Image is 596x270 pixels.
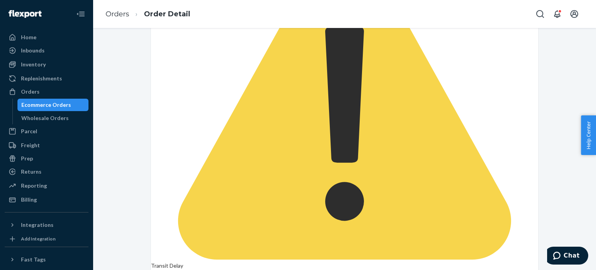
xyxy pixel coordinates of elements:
button: Open notifications [549,6,565,22]
button: Close Navigation [73,6,88,22]
div: Returns [21,168,42,176]
button: Fast Tags [5,253,88,266]
button: Open Search Box [532,6,548,22]
a: Ecommerce Orders [17,99,89,111]
a: Home [5,31,88,44]
div: Add Integration [21,235,55,242]
div: Inventory [21,61,46,68]
a: Parcel [5,125,88,138]
button: Help Center [581,115,596,155]
div: Ecommerce Orders [21,101,71,109]
a: Prep [5,152,88,165]
a: Inventory [5,58,88,71]
a: Orders [106,10,129,18]
a: Add Integration [5,234,88,244]
ol: breadcrumbs [99,3,196,26]
div: Prep [21,155,33,162]
div: Freight [21,141,40,149]
div: Integrations [21,221,54,229]
a: Reporting [5,179,88,192]
iframe: Opens a widget where you can chat to one of our agents [547,247,588,266]
a: Order Detail [144,10,190,18]
div: Inbounds [21,47,45,54]
a: Inbounds [5,44,88,57]
div: Billing [21,196,37,204]
a: Wholesale Orders [17,112,89,124]
div: Orders [21,88,40,96]
a: Orders [5,85,88,98]
div: Reporting [21,182,47,190]
div: Parcel [21,127,37,135]
div: Replenishments [21,75,62,82]
img: Flexport logo [9,10,42,18]
a: Freight [5,139,88,152]
div: Home [21,33,36,41]
a: Returns [5,165,88,178]
div: Wholesale Orders [21,114,69,122]
button: Open account menu [567,6,582,22]
a: Replenishments [5,72,88,85]
div: Fast Tags [21,256,46,263]
button: Integrations [5,219,88,231]
a: Billing [5,193,88,206]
